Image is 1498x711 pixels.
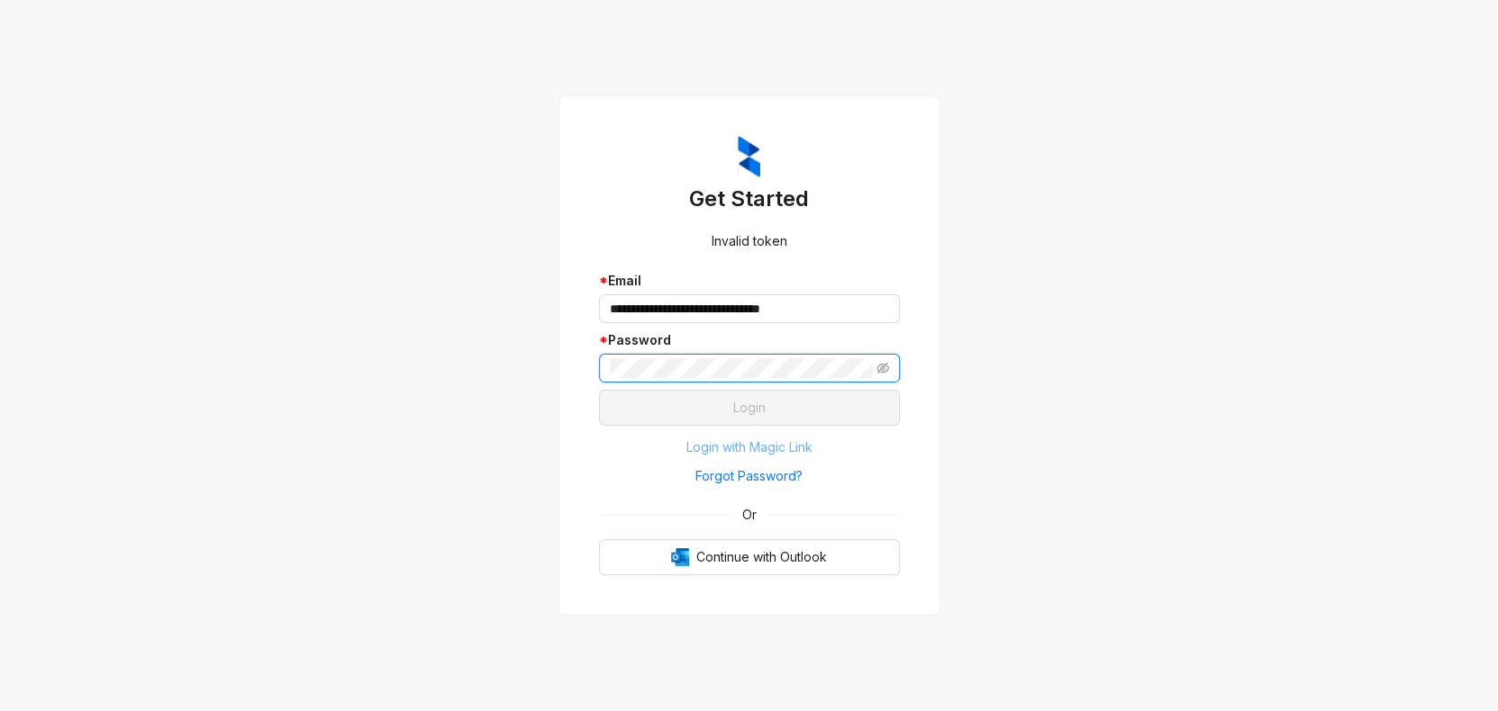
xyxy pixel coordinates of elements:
span: Login with Magic Link [686,437,813,457]
h3: Get Started [599,184,900,213]
span: Forgot Password? [695,466,803,486]
div: Password [599,330,900,350]
img: ZumaIcon [738,136,760,177]
button: OutlookContinue with Outlook [599,539,900,575]
div: Email [599,271,900,291]
img: Outlook [671,548,689,566]
button: Login [599,390,900,426]
span: Or [730,505,769,525]
button: Login with Magic Link [599,433,900,462]
button: Forgot Password? [599,462,900,490]
span: eye-invisible [876,362,889,374]
div: Invalid token [599,231,900,251]
span: Continue with Outlook [696,547,827,567]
